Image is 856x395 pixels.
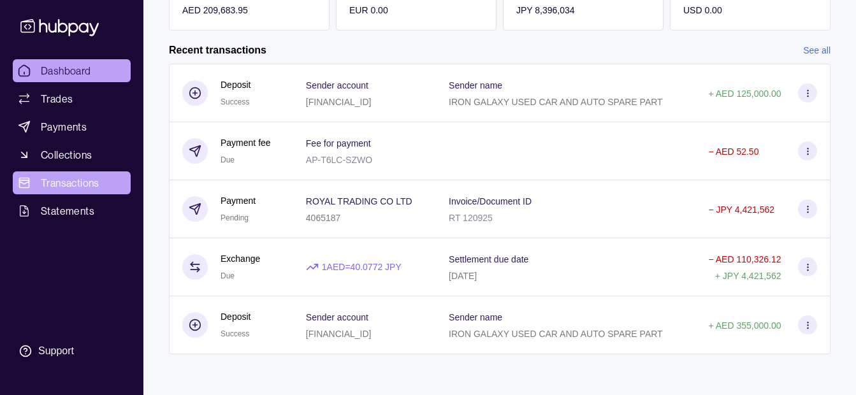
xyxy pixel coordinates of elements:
[715,271,781,281] p: + JPY 4,421,562
[221,194,256,208] p: Payment
[13,171,131,194] a: Transactions
[41,175,99,190] span: Transactions
[221,310,250,324] p: Deposit
[449,196,532,206] p: Invoice/Document ID
[169,43,266,57] h2: Recent transactions
[306,312,368,322] p: Sender account
[306,213,341,223] p: 4065187
[322,260,402,274] p: 1 AED = 40.0772 JPY
[449,213,493,223] p: RT 120925
[349,3,483,17] p: EUR 0.00
[13,59,131,82] a: Dashboard
[516,3,650,17] p: JPY 8,396,034
[13,115,131,138] a: Payments
[13,143,131,166] a: Collections
[708,89,781,99] p: + AED 125,000.00
[449,254,528,264] p: Settlement due date
[221,271,235,280] span: Due
[13,199,131,222] a: Statements
[449,329,663,339] p: IRON GALAXY USED CAR AND AUTO SPARE PART
[41,63,91,78] span: Dashboard
[41,147,92,162] span: Collections
[41,119,87,134] span: Payments
[306,196,412,206] p: ROYAL TRADING CO LTD
[182,3,316,17] p: AED 209,683.95
[306,155,372,165] p: AP-T6LC-SZWO
[449,80,502,90] p: Sender name
[221,97,249,106] span: Success
[306,138,371,148] p: Fee for payment
[683,3,817,17] p: USD 0.00
[13,87,131,110] a: Trades
[449,271,477,281] p: [DATE]
[708,254,781,264] p: − AED 110,326.12
[803,43,831,57] a: See all
[306,80,368,90] p: Sender account
[708,205,774,215] p: − JPY 4,421,562
[708,320,781,331] p: + AED 355,000.00
[221,329,249,338] span: Success
[221,78,250,92] p: Deposit
[41,91,73,106] span: Trades
[13,338,131,364] a: Support
[449,97,663,107] p: IRON GALAXY USED CAR AND AUTO SPARE PART
[38,344,74,358] div: Support
[221,213,249,222] span: Pending
[41,203,94,219] span: Statements
[306,97,372,107] p: [FINANCIAL_ID]
[306,329,372,339] p: [FINANCIAL_ID]
[221,252,260,266] p: Exchange
[221,136,271,150] p: Payment fee
[708,147,758,157] p: − AED 52.50
[449,312,502,322] p: Sender name
[221,155,235,164] span: Due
